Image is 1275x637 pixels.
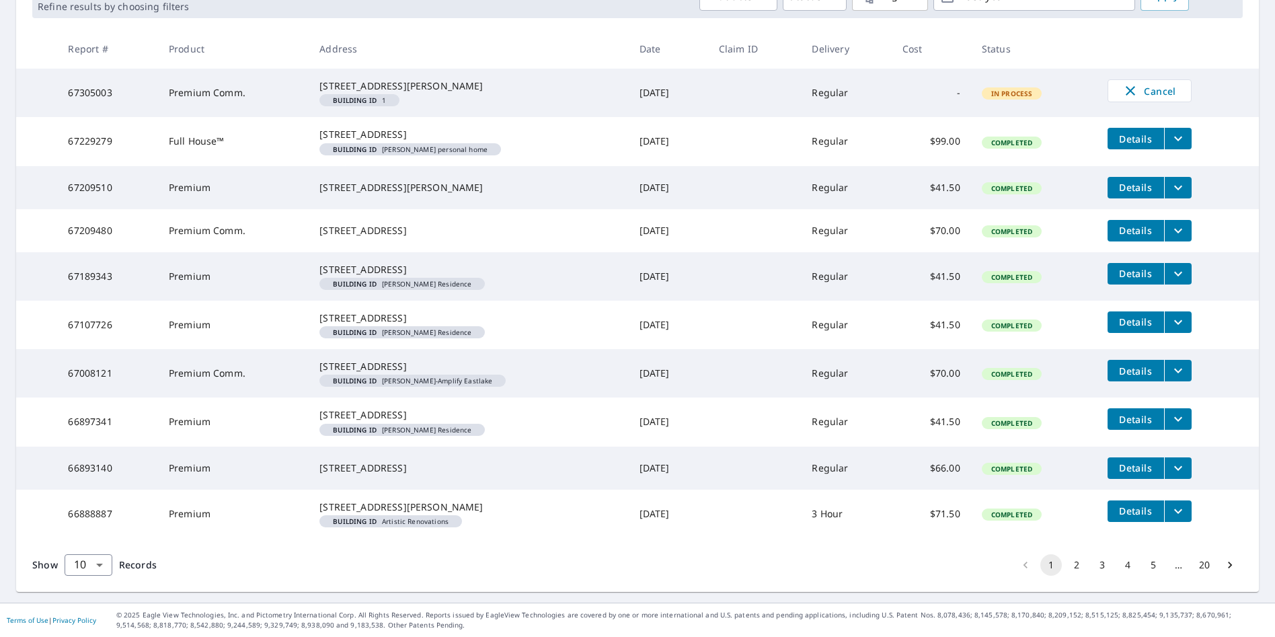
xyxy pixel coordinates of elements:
td: Premium [158,447,309,490]
button: filesDropdownBtn-66897341 [1164,408,1192,430]
em: Building ID [333,426,377,433]
td: Regular [801,447,891,490]
td: Full House™ [158,117,309,165]
span: Completed [983,418,1040,428]
span: Details [1116,461,1156,474]
button: page 1 [1040,554,1062,576]
button: detailsBtn-67189343 [1108,263,1164,285]
td: [DATE] [629,490,708,538]
span: Artistic Renovations [325,518,457,525]
div: [STREET_ADDRESS][PERSON_NAME] [319,181,617,194]
span: [PERSON_NAME] Residence [325,426,479,433]
span: Completed [983,510,1040,519]
div: [STREET_ADDRESS][PERSON_NAME] [319,79,617,93]
span: Completed [983,138,1040,147]
button: filesDropdownBtn-67008121 [1164,360,1192,381]
button: Go to page 5 [1143,554,1164,576]
td: 67189343 [57,252,157,301]
td: Regular [801,209,891,252]
p: Refine results by choosing filters [38,1,189,13]
td: Premium Comm. [158,349,309,398]
td: Premium [158,301,309,349]
td: $41.50 [892,398,971,446]
em: Building ID [333,97,377,104]
td: 67305003 [57,69,157,117]
span: Completed [983,369,1040,379]
span: [PERSON_NAME] personal home [325,146,496,153]
button: filesDropdownBtn-66893140 [1164,457,1192,479]
button: Go to page 2 [1066,554,1087,576]
span: Details [1116,133,1156,145]
th: Status [971,29,1097,69]
td: $66.00 [892,447,971,490]
td: Premium [158,398,309,446]
th: Report # [57,29,157,69]
div: [STREET_ADDRESS] [319,408,617,422]
span: Details [1116,181,1156,194]
span: Completed [983,184,1040,193]
span: Completed [983,272,1040,282]
div: [STREET_ADDRESS] [319,360,617,373]
button: filesDropdownBtn-67189343 [1164,263,1192,285]
td: [DATE] [629,349,708,398]
td: 67107726 [57,301,157,349]
td: [DATE] [629,117,708,165]
span: Details [1116,224,1156,237]
td: 66888887 [57,490,157,538]
div: [STREET_ADDRESS] [319,311,617,325]
button: detailsBtn-66897341 [1108,408,1164,430]
td: Premium [158,490,309,538]
td: [DATE] [629,166,708,209]
td: [DATE] [629,447,708,490]
em: Building ID [333,329,377,336]
button: filesDropdownBtn-67107726 [1164,311,1192,333]
td: 67229279 [57,117,157,165]
span: Cancel [1122,83,1177,99]
em: Building ID [333,518,377,525]
button: detailsBtn-67229279 [1108,128,1164,149]
span: Details [1116,504,1156,517]
span: Records [119,558,157,571]
td: 67209510 [57,166,157,209]
td: $41.50 [892,252,971,301]
button: detailsBtn-67107726 [1108,311,1164,333]
span: [PERSON_NAME] Residence [325,280,479,287]
td: Premium [158,252,309,301]
button: Go to page 3 [1091,554,1113,576]
button: filesDropdownBtn-67209480 [1164,220,1192,241]
td: Premium [158,166,309,209]
span: Details [1116,267,1156,280]
td: $70.00 [892,209,971,252]
button: detailsBtn-66888887 [1108,500,1164,522]
td: $41.50 [892,301,971,349]
td: 66897341 [57,398,157,446]
p: © 2025 Eagle View Technologies, Inc. and Pictometry International Corp. All Rights Reserved. Repo... [116,610,1268,630]
td: 66893140 [57,447,157,490]
span: In Process [983,89,1041,98]
span: Completed [983,227,1040,236]
td: $71.50 [892,490,971,538]
td: [DATE] [629,69,708,117]
span: Completed [983,321,1040,330]
td: Premium Comm. [158,69,309,117]
button: Cancel [1108,79,1192,102]
button: detailsBtn-67008121 [1108,360,1164,381]
td: Premium Comm. [158,209,309,252]
button: filesDropdownBtn-67229279 [1164,128,1192,149]
td: $41.50 [892,166,971,209]
span: [PERSON_NAME] Residence [325,329,479,336]
p: | [7,616,96,624]
em: Building ID [333,377,377,384]
td: [DATE] [629,209,708,252]
td: Regular [801,69,891,117]
span: [PERSON_NAME]-Amplify Eastlake [325,377,500,384]
td: 67209480 [57,209,157,252]
button: Go to next page [1219,554,1241,576]
th: Date [629,29,708,69]
span: Details [1116,365,1156,377]
em: Building ID [333,146,377,153]
span: 1 [325,97,394,104]
span: Show [32,558,58,571]
td: Regular [801,252,891,301]
span: Completed [983,464,1040,474]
